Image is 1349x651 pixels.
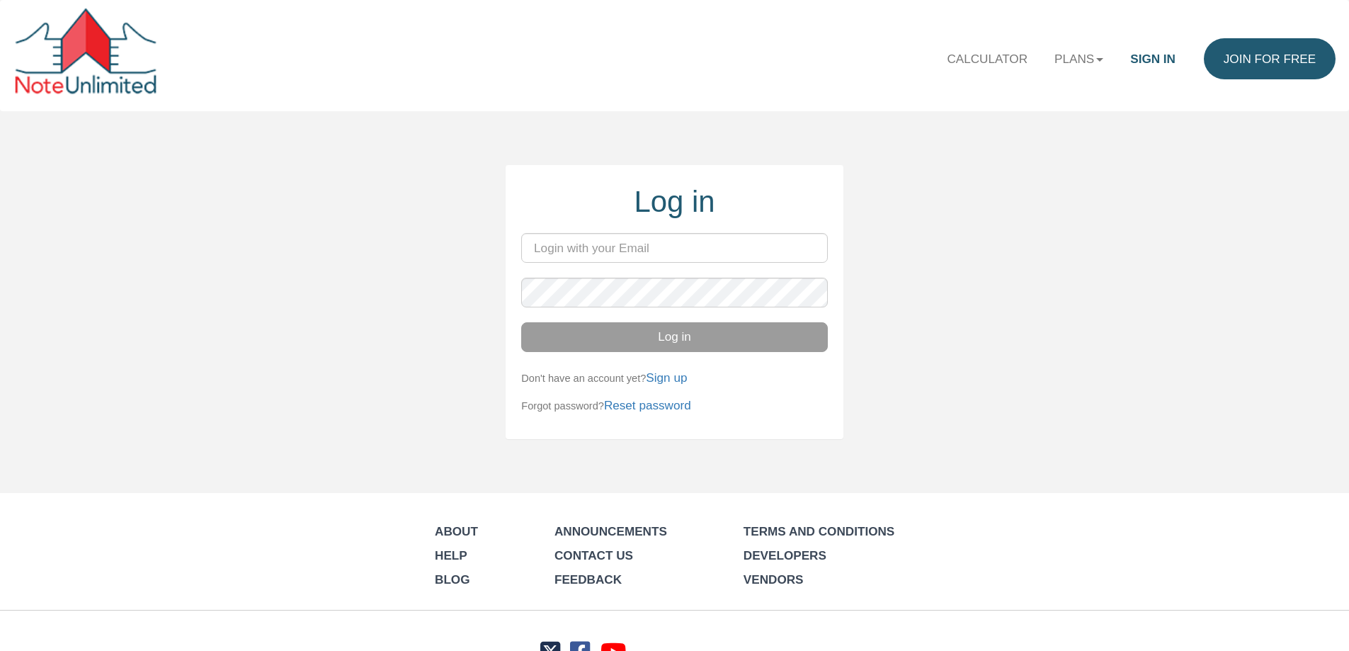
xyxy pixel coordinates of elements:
[744,548,826,562] a: Developers
[1204,38,1336,79] a: Join for FREE
[1041,38,1117,79] a: Plans
[521,373,687,384] small: Don't have an account yet?
[521,233,827,263] input: Login with your Email
[521,322,827,352] button: Log in
[554,524,667,538] a: Announcements
[435,548,467,562] a: Help
[646,370,687,385] a: Sign up
[435,524,478,538] a: About
[554,548,633,562] a: Contact Us
[521,400,690,412] small: Forgot password?
[744,572,804,587] a: Vendors
[744,524,894,538] a: Terms and Conditions
[1117,38,1189,79] a: Sign in
[604,398,691,412] a: Reset password
[554,572,622,587] a: Feedback
[435,572,469,587] a: Blog
[521,181,827,223] div: Log in
[933,38,1041,79] a: Calculator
